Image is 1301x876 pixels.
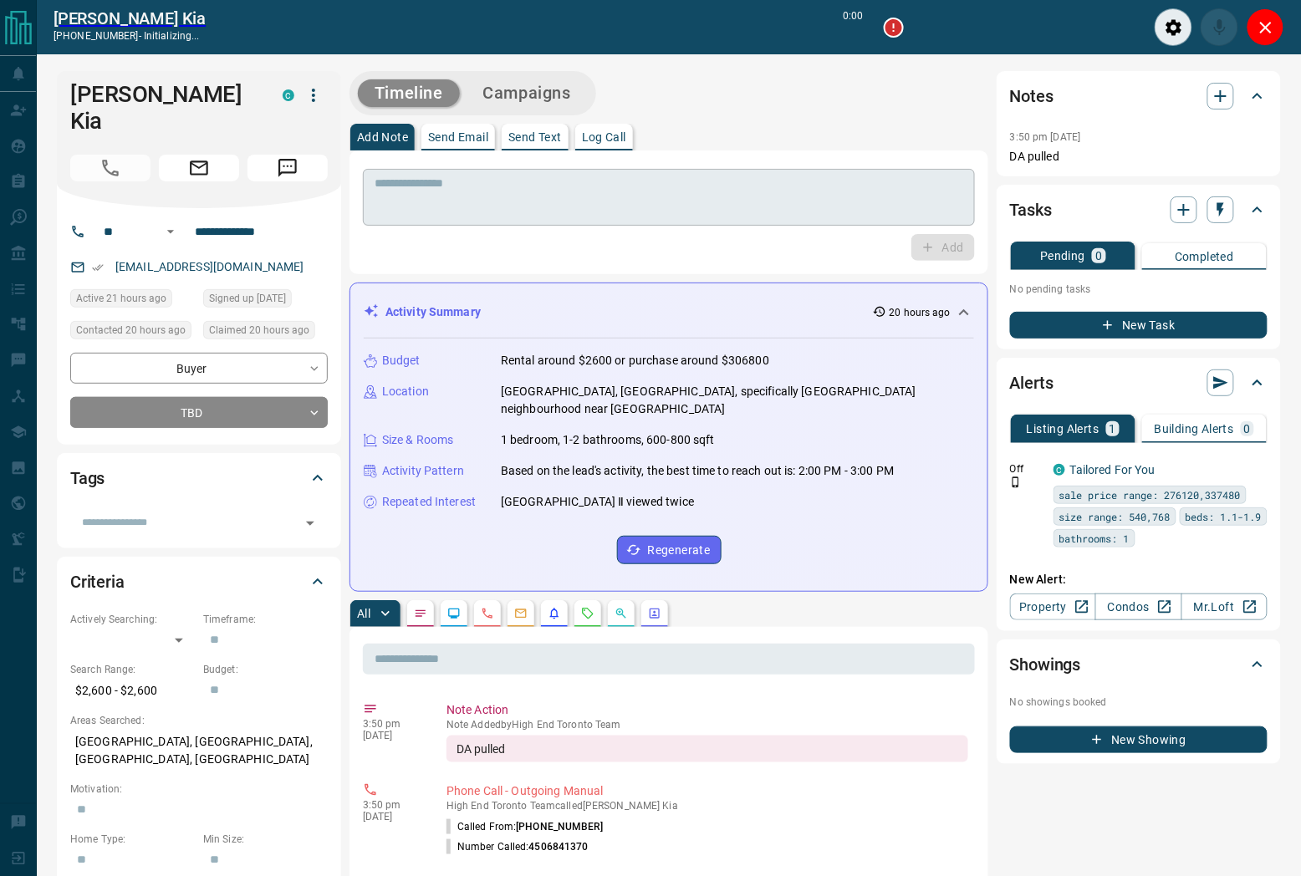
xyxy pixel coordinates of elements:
p: Listing Alerts [1027,423,1099,435]
p: Actively Searching: [70,612,195,627]
button: New Showing [1010,726,1268,753]
p: 20 hours ago [890,305,951,320]
p: Activity Summary [385,303,481,321]
button: Open [298,512,322,535]
div: Criteria [70,562,328,602]
p: Based on the lead's activity, the best time to reach out is: 2:00 PM - 3:00 PM [501,462,894,480]
a: Property [1010,593,1096,620]
span: Email [159,155,239,181]
div: Tasks [1010,190,1268,230]
div: Mute [1201,8,1238,46]
p: 0:00 [844,8,864,46]
p: 3:50 pm [363,799,421,811]
svg: Notes [414,607,427,620]
div: Buyer [70,353,328,384]
p: Home Type: [70,832,195,847]
p: Activity Pattern [382,462,464,480]
p: Location [382,383,429,400]
p: [GEOGRAPHIC_DATA] Ⅱ viewed twice [501,493,694,511]
span: Claimed 20 hours ago [209,322,309,339]
svg: Calls [481,607,494,620]
p: Called From: [446,819,603,834]
p: Search Range: [70,662,195,677]
h2: Tasks [1010,196,1052,223]
p: Send Text [508,131,562,143]
p: Note Added by High End Toronto Team [446,719,968,731]
div: Showings [1010,644,1268,685]
p: Min Size: [203,832,328,847]
p: Number Called: [446,839,589,854]
p: [DATE] [363,811,421,823]
p: Rental around $2600 or purchase around $306800 [501,352,769,369]
p: Log Call [582,131,626,143]
p: Motivation: [70,782,328,797]
p: Budget: [203,662,328,677]
div: Mon Oct 13 2025 [203,321,328,344]
span: [PHONE_NUMBER] [516,821,603,833]
p: No showings booked [1010,695,1268,710]
p: 3:50 pm [363,718,421,730]
p: Timeframe: [203,612,328,627]
p: $2,600 - $2,600 [70,677,195,705]
span: Call [70,155,151,181]
div: Mon Jul 29 2024 [203,289,328,313]
p: 0 [1244,423,1251,435]
button: Regenerate [617,536,722,564]
svg: Push Notification Only [1010,476,1022,488]
a: [PERSON_NAME] Kia [54,8,206,28]
div: Alerts [1010,363,1268,403]
p: [GEOGRAPHIC_DATA], [GEOGRAPHIC_DATA], [GEOGRAPHIC_DATA], [GEOGRAPHIC_DATA] [70,728,328,773]
svg: Requests [581,607,594,620]
span: size range: 540,768 [1059,508,1171,525]
p: New Alert: [1010,571,1268,588]
h2: Notes [1010,83,1054,109]
div: Tags [70,458,328,498]
p: Building Alerts [1155,423,1234,435]
h2: Tags [70,465,105,491]
div: Mon Oct 13 2025 [70,321,195,344]
p: Completed [1175,251,1234,262]
div: Activity Summary20 hours ago [364,297,974,328]
p: All [357,608,370,619]
button: Open [161,222,181,242]
p: Send Email [428,131,488,143]
span: initializing... [144,30,200,42]
span: beds: 1.1-1.9 [1186,508,1262,525]
span: Message [247,155,328,181]
p: Add Note [357,131,408,143]
p: Size & Rooms [382,431,454,449]
button: Timeline [358,79,460,107]
div: Notes [1010,76,1268,116]
p: DA pulled [1010,148,1268,166]
div: TBD [70,397,328,428]
p: 1 [1110,423,1116,435]
div: Close [1247,8,1284,46]
button: Campaigns [467,79,588,107]
p: Phone Call - Outgoing Manual [446,782,968,800]
svg: Emails [514,607,528,620]
a: [EMAIL_ADDRESS][DOMAIN_NAME] [115,260,304,273]
span: Contacted 20 hours ago [76,322,186,339]
a: Tailored For You [1070,463,1156,476]
h2: Showings [1010,651,1081,678]
div: DA pulled [446,736,968,762]
p: Off [1010,461,1043,476]
svg: Listing Alerts [548,607,561,620]
h1: [PERSON_NAME] Kia [70,81,258,135]
a: Mr.Loft [1181,593,1268,620]
p: Note Action [446,701,968,719]
p: Repeated Interest [382,493,476,511]
span: Active 21 hours ago [76,290,166,307]
h2: Alerts [1010,369,1054,396]
p: Pending [1040,250,1085,262]
p: Budget [382,352,421,369]
p: [GEOGRAPHIC_DATA], [GEOGRAPHIC_DATA], specifically [GEOGRAPHIC_DATA] neighbourhood near [GEOGRAPH... [501,383,974,418]
a: Condos [1095,593,1181,620]
span: sale price range: 276120,337480 [1059,486,1241,503]
p: [PHONE_NUMBER] - [54,28,206,43]
span: Signed up [DATE] [209,290,286,307]
div: condos.ca [283,89,294,101]
p: 3:50 pm [DATE] [1010,131,1081,143]
div: Audio Settings [1155,8,1192,46]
